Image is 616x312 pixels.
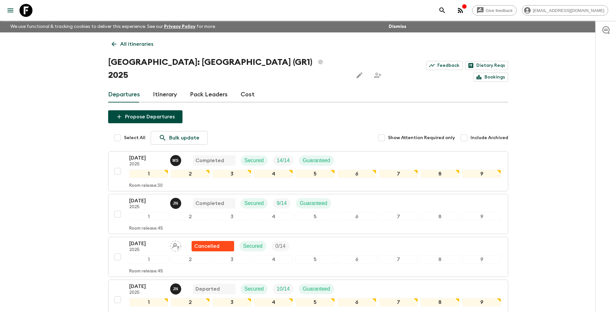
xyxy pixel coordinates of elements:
[462,255,501,264] div: 9
[254,170,293,178] div: 4
[164,24,195,29] a: Privacy Policy
[245,157,264,164] p: Secured
[303,285,330,293] p: Guaranteed
[170,243,181,248] span: Assign pack leader
[129,269,163,274] p: Room release: 45
[108,194,508,234] button: [DATE]2025Janita NurmiCompletedSecuredTrip FillGuaranteed123456789Room release:45
[194,242,220,250] p: Cancelled
[108,87,140,102] a: Departures
[108,38,157,51] a: All itineraries
[254,255,293,264] div: 4
[195,199,224,207] p: Completed
[212,170,251,178] div: 3
[462,170,501,178] div: 9
[436,4,449,17] button: search adventures
[245,199,264,207] p: Secured
[129,282,165,290] p: [DATE]
[471,135,508,141] span: Include Archived
[295,255,334,264] div: 5
[379,212,418,221] div: 7
[241,87,255,102] a: Cost
[129,240,165,247] p: [DATE]
[195,157,224,164] p: Completed
[462,212,501,221] div: 9
[522,5,608,16] div: [EMAIL_ADDRESS][DOMAIN_NAME]
[170,157,182,162] span: Magda Sotiriadis
[169,134,199,142] p: Bulk update
[277,157,290,164] p: 14 / 14
[300,199,327,207] p: Guaranteed
[120,40,153,48] p: All itineraries
[241,284,268,294] div: Secured
[151,131,207,145] a: Bulk update
[212,255,251,264] div: 3
[353,69,366,82] button: Edit this itinerary
[254,298,293,306] div: 4
[212,298,251,306] div: 3
[129,298,168,306] div: 1
[275,242,285,250] p: 0 / 14
[421,170,459,178] div: 8
[129,197,165,205] p: [DATE]
[129,212,168,221] div: 1
[129,205,165,210] p: 2025
[129,226,163,231] p: Room release: 45
[171,255,210,264] div: 2
[421,212,459,221] div: 8
[529,8,608,13] span: [EMAIL_ADDRESS][DOMAIN_NAME]
[108,56,348,82] h1: [GEOGRAPHIC_DATA]: [GEOGRAPHIC_DATA] (GR1) 2025
[170,285,182,291] span: Janita Nurmi
[241,155,268,166] div: Secured
[129,170,168,178] div: 1
[379,298,418,306] div: 7
[426,61,463,70] a: Feedback
[303,157,330,164] p: Guaranteed
[241,198,268,209] div: Secured
[337,170,376,178] div: 6
[271,241,289,251] div: Trip Fill
[295,298,334,306] div: 5
[245,285,264,293] p: Secured
[108,110,182,123] button: Propose Departures
[212,212,251,221] div: 3
[277,285,290,293] p: 10 / 14
[421,298,459,306] div: 8
[129,154,165,162] p: [DATE]
[254,212,293,221] div: 4
[421,255,459,264] div: 8
[277,199,287,207] p: 9 / 14
[108,151,508,191] button: [DATE]2025Magda SotiriadisCompletedSecuredTrip FillGuaranteed123456789Room release:30
[192,241,234,251] div: Flash Pack cancellation
[295,212,334,221] div: 5
[129,162,165,167] p: 2025
[273,284,294,294] div: Trip Fill
[129,290,165,295] p: 2025
[153,87,177,102] a: Itinerary
[337,298,376,306] div: 6
[295,170,334,178] div: 5
[171,170,210,178] div: 2
[273,198,291,209] div: Trip Fill
[371,69,384,82] span: Share this itinerary
[473,73,508,82] a: Bookings
[462,298,501,306] div: 9
[337,212,376,221] div: 6
[190,87,228,102] a: Pack Leaders
[4,4,17,17] button: menu
[388,135,455,141] span: Show Attention Required only
[124,135,145,141] span: Select All
[337,255,376,264] div: 6
[171,298,210,306] div: 2
[129,247,165,253] p: 2025
[108,237,508,277] button: [DATE]2025Assign pack leaderFlash Pack cancellationSecuredTrip Fill123456789Room release:45
[465,61,508,70] a: Dietary Reqs
[379,255,418,264] div: 7
[379,170,418,178] div: 7
[170,200,182,205] span: Janita Nurmi
[8,21,219,32] p: We use functional & tracking cookies to deliver this experience. See our for more.
[129,255,168,264] div: 1
[239,241,267,251] div: Secured
[387,22,408,31] button: Dismiss
[171,212,210,221] div: 2
[195,285,220,293] p: Departed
